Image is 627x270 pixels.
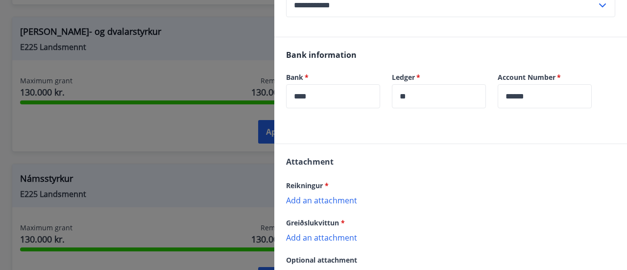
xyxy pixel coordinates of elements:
label: Account Number [498,73,592,82]
p: Add an attachment [286,195,615,205]
label: Ledger [392,73,486,82]
span: Attachment [286,156,334,167]
span: Optional attachment [286,255,357,265]
span: Bank information [286,49,357,60]
span: Greiðslukvittun [286,218,345,227]
label: Bank [286,73,380,82]
span: Reikningur [286,181,329,190]
p: Add an attachment [286,232,615,242]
